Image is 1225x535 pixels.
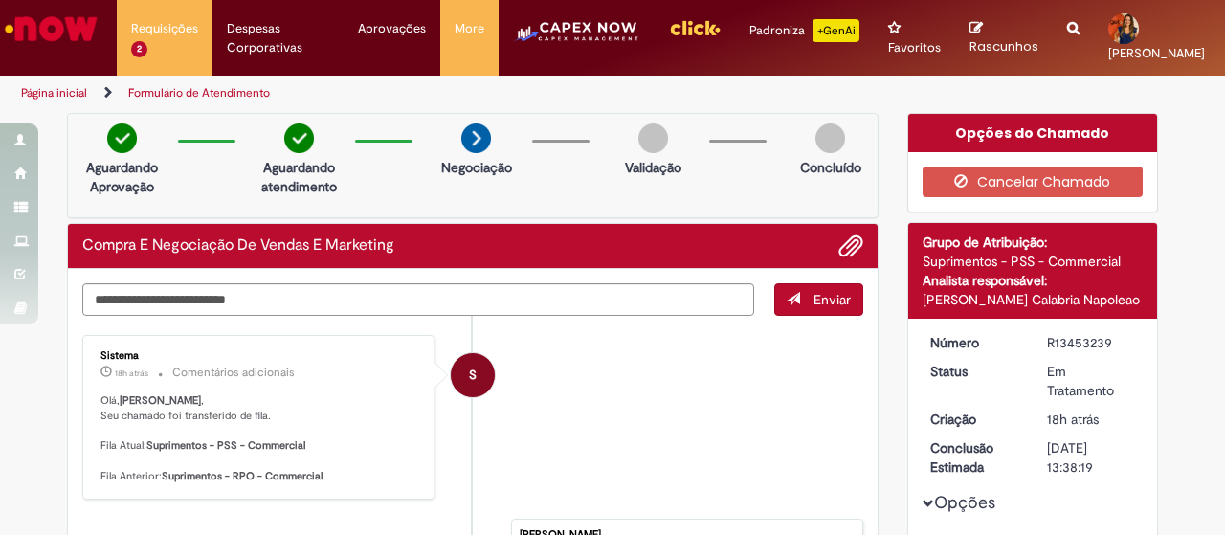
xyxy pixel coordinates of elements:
[115,368,148,379] span: 18h atrás
[923,167,1144,197] button: Cancelar Chamado
[923,252,1144,271] div: Suprimentos - PSS - Commercial
[253,158,345,196] p: Aguardando atendimento
[162,469,323,483] b: Suprimentos - RPO - Commercial
[76,158,168,196] p: Aguardando Aprovação
[916,362,1034,381] dt: Status
[1047,410,1136,429] div: 27/08/2025 15:38:11
[923,271,1144,290] div: Analista responsável:
[916,333,1034,352] dt: Número
[120,393,201,408] b: [PERSON_NAME]
[82,283,754,315] textarea: Digite sua mensagem aqui...
[908,114,1158,152] div: Opções do Chamado
[1108,45,1205,61] span: [PERSON_NAME]
[1047,411,1099,428] time: 27/08/2025 15:38:11
[800,158,861,177] p: Concluído
[358,19,426,38] span: Aprovações
[455,19,484,38] span: More
[888,38,941,57] span: Favoritos
[115,368,148,379] time: 27/08/2025 15:38:19
[813,19,859,42] p: +GenAi
[969,20,1038,56] a: Rascunhos
[131,41,147,57] span: 2
[749,19,859,42] div: Padroniza
[100,350,419,362] div: Sistema
[669,13,721,42] img: click_logo_yellow_360x200.png
[128,85,270,100] a: Formulário de Atendimento
[969,37,1038,56] span: Rascunhos
[82,237,394,255] h2: Compra E Negociação De Vendas E Marketing Histórico de tíquete
[815,123,845,153] img: img-circle-grey.png
[441,158,512,177] p: Negociação
[284,123,314,153] img: check-circle-green.png
[227,19,329,57] span: Despesas Corporativas
[625,158,681,177] p: Validação
[21,85,87,100] a: Página inicial
[513,19,640,57] img: CapexLogo5.png
[461,123,491,153] img: arrow-next.png
[2,10,100,48] img: ServiceNow
[172,365,295,381] small: Comentários adicionais
[100,393,419,483] p: Olá, , Seu chamado foi transferido de fila. Fila Atual: Fila Anterior:
[1047,438,1136,477] div: [DATE] 13:38:19
[916,410,1034,429] dt: Criação
[638,123,668,153] img: img-circle-grey.png
[107,123,137,153] img: check-circle-green.png
[1047,333,1136,352] div: R13453239
[131,19,198,38] span: Requisições
[813,291,851,308] span: Enviar
[774,283,863,316] button: Enviar
[916,438,1034,477] dt: Conclusão Estimada
[469,352,477,398] span: S
[1047,411,1099,428] span: 18h atrás
[923,233,1144,252] div: Grupo de Atribuição:
[146,438,305,453] b: Suprimentos - PSS - Commercial
[1047,362,1136,400] div: Em Tratamento
[923,290,1144,309] div: [PERSON_NAME] Calabria Napoleao
[14,76,802,111] ul: Trilhas de página
[838,234,863,258] button: Adicionar anexos
[451,353,495,397] div: System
